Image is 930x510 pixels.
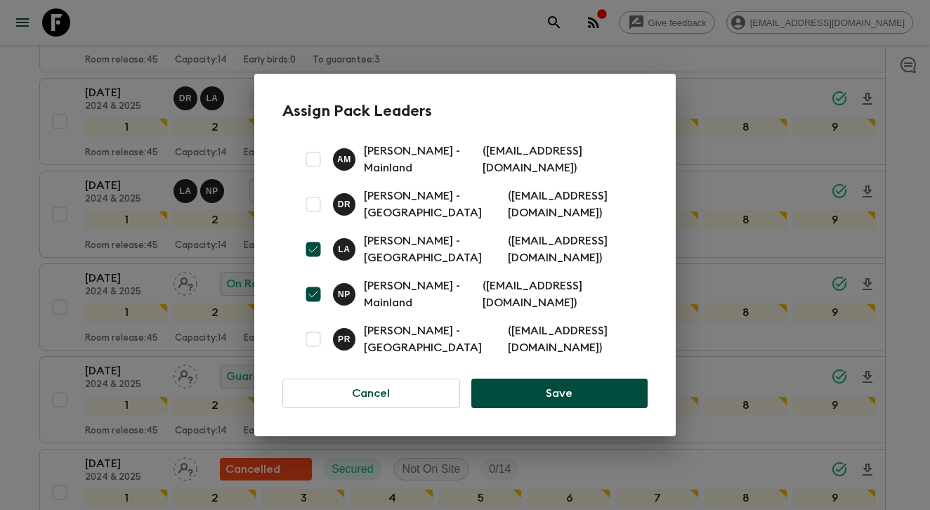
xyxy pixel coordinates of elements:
p: L A [338,244,350,255]
p: ( [EMAIL_ADDRESS][DOMAIN_NAME] ) [483,143,631,176]
p: [PERSON_NAME] - [GEOGRAPHIC_DATA] [364,233,502,266]
p: ( [EMAIL_ADDRESS][DOMAIN_NAME] ) [508,322,631,356]
p: ( [EMAIL_ADDRESS][DOMAIN_NAME] ) [508,188,631,221]
p: P R [338,334,351,345]
p: ( [EMAIL_ADDRESS][DOMAIN_NAME] ) [483,277,631,311]
p: D R [338,199,351,210]
button: Cancel [282,379,460,408]
p: [PERSON_NAME] - Mainland [364,277,477,311]
p: A M [337,154,351,165]
h2: Assign Pack Leaders [282,102,648,120]
p: ( [EMAIL_ADDRESS][DOMAIN_NAME] ) [508,233,631,266]
p: N P [338,289,351,300]
p: [PERSON_NAME] - [GEOGRAPHIC_DATA] [364,188,502,221]
button: Save [471,379,648,408]
p: [PERSON_NAME] - Mainland [364,143,477,176]
p: [PERSON_NAME] - [GEOGRAPHIC_DATA] [364,322,502,356]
